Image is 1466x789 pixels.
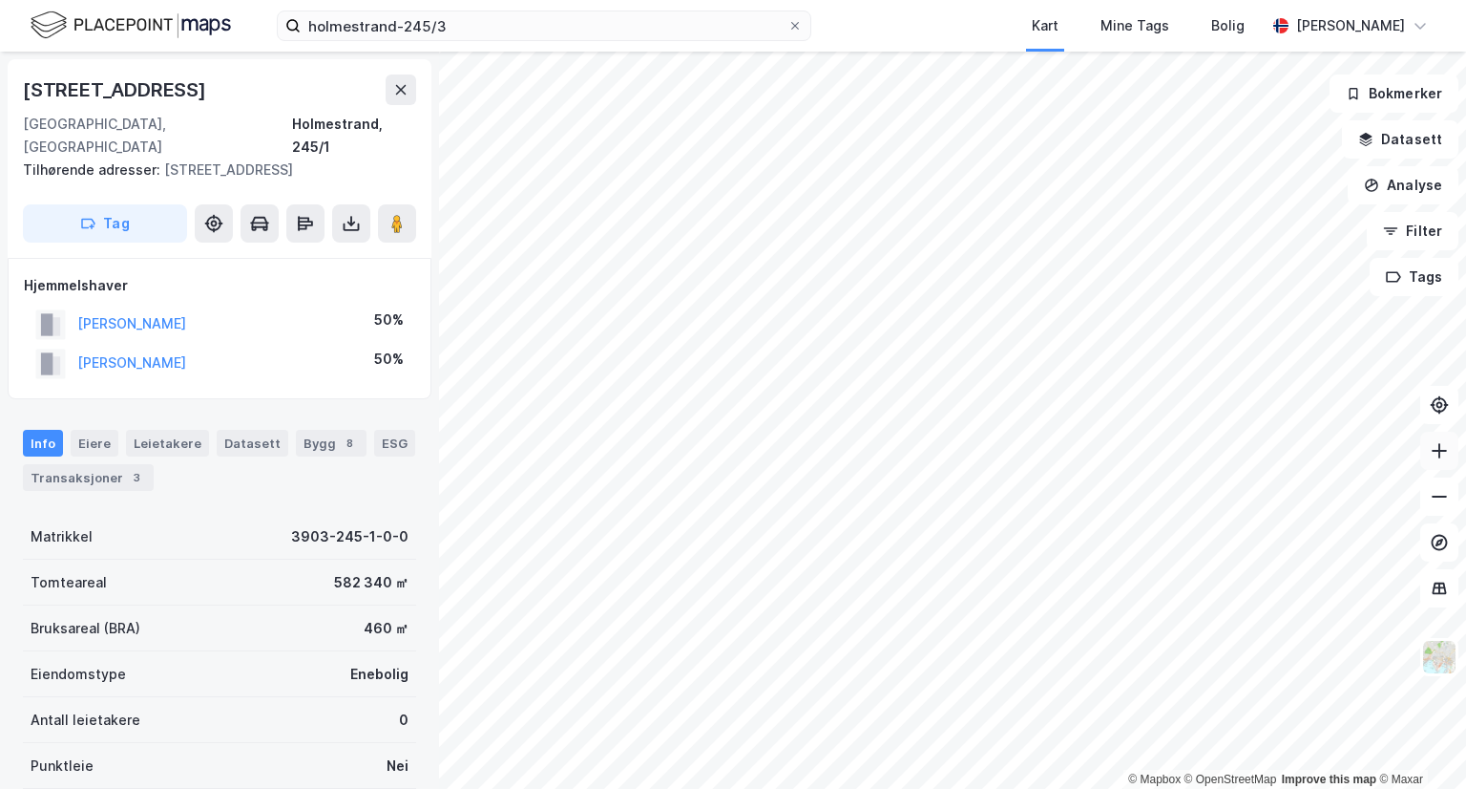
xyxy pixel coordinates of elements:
div: 3 [127,468,146,487]
div: Bruksareal (BRA) [31,617,140,640]
div: Eiendomstype [31,663,126,686]
div: Leietakere [126,430,209,457]
div: [STREET_ADDRESS] [23,159,401,181]
button: Tag [23,204,187,243]
button: Filter [1367,212,1458,250]
div: Hjemmelshaver [24,274,415,297]
input: Søk på adresse, matrikkel, gårdeiere, leietakere eller personer [301,11,787,40]
div: Kontrollprogram for chat [1371,697,1466,789]
div: Bygg [296,430,366,457]
img: logo.f888ab2527a4732fd821a326f86c7f29.svg [31,9,231,42]
div: ESG [374,430,415,457]
span: Tilhørende adresser: [23,161,164,178]
div: Bolig [1211,14,1245,37]
div: Tomteareal [31,571,107,594]
div: 8 [340,434,359,453]
button: Analyse [1348,166,1458,204]
div: Antall leietakere [31,709,140,732]
div: Punktleie [31,755,94,778]
div: 50% [374,348,404,371]
div: Matrikkel [31,525,93,548]
div: [STREET_ADDRESS] [23,75,210,105]
a: Mapbox [1128,773,1181,786]
button: Bokmerker [1330,75,1458,113]
div: Nei [387,755,408,778]
div: Holmestrand, 245/1 [292,113,416,159]
div: Mine Tags [1100,14,1169,37]
div: Kart [1032,14,1058,37]
div: [PERSON_NAME] [1296,14,1405,37]
div: [GEOGRAPHIC_DATA], [GEOGRAPHIC_DATA] [23,113,292,159]
div: Datasett [217,430,288,457]
button: Tags [1370,258,1458,296]
button: Datasett [1342,120,1458,159]
iframe: Chat Widget [1371,697,1466,789]
div: Enebolig [350,663,408,686]
div: 0 [399,709,408,732]
div: 582 340 ㎡ [334,571,408,594]
div: Eiere [71,430,118,457]
a: OpenStreetMap [1184,773,1277,786]
img: Z [1421,639,1457,675]
div: Transaksjoner [23,464,154,491]
div: Info [23,430,63,457]
div: 460 ㎡ [364,617,408,640]
div: 50% [374,309,404,331]
div: 3903-245-1-0-0 [291,525,408,548]
a: Improve this map [1282,773,1376,786]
